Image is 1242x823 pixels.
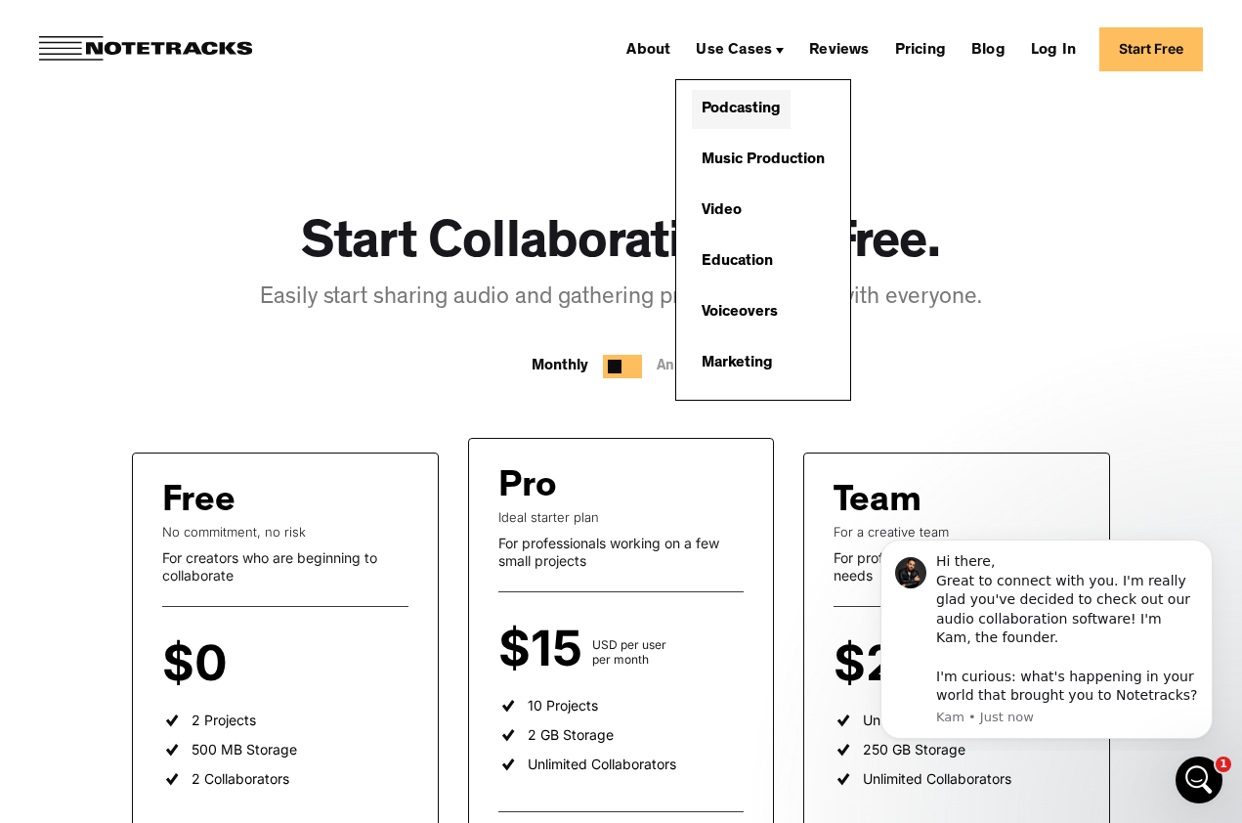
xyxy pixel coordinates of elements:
[834,549,1080,584] div: For professionals with growing project needs
[528,756,676,773] div: Unlimited Collaborators
[528,726,614,744] div: 2 GB Storage
[657,355,785,379] div: Annual
[260,282,982,316] div: Easily start sharing audio and gathering precise feedback with everyone.
[692,242,783,282] a: Education
[692,90,791,129] a: Podcasting
[1176,757,1222,803] iframe: Intercom live chat
[498,631,592,667] div: $15
[301,215,941,279] h1: Start Collaborating for Free.
[1216,757,1231,772] span: 1
[887,33,954,65] a: Pricing
[692,141,835,180] a: Music Production
[692,192,751,231] a: Video
[619,33,678,65] a: About
[498,468,557,509] div: Pro
[692,293,788,332] a: Voiceovers
[532,355,588,378] div: Monthly
[237,652,294,681] div: per user per month
[692,344,783,383] a: Marketing
[696,43,772,59] div: Use Cases
[675,65,851,401] nav: Use Cases
[801,33,877,65] a: Reviews
[162,524,408,540] div: No commitment, no risk
[851,527,1242,751] iframe: Intercom notifications message
[162,483,236,524] div: Free
[592,637,666,667] div: USD per user per month
[834,524,1080,540] div: For a creative team
[192,770,289,788] div: 2 Collaborators
[162,549,408,584] div: For creators who are beginning to collaborate
[964,33,1013,65] a: Blog
[834,483,921,524] div: Team
[688,33,792,65] div: Use Cases
[834,646,938,681] div: $29
[863,770,1011,788] div: Unlimited Collaborators
[192,712,256,729] div: 2 Projects
[528,697,598,715] div: 10 Projects
[498,509,745,525] div: Ideal starter plan
[162,646,237,681] div: $0
[1023,33,1084,65] a: Log In
[1099,27,1203,71] a: Start Free
[192,741,297,758] div: 500 MB Storage
[498,535,745,569] div: For professionals working on a few small projects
